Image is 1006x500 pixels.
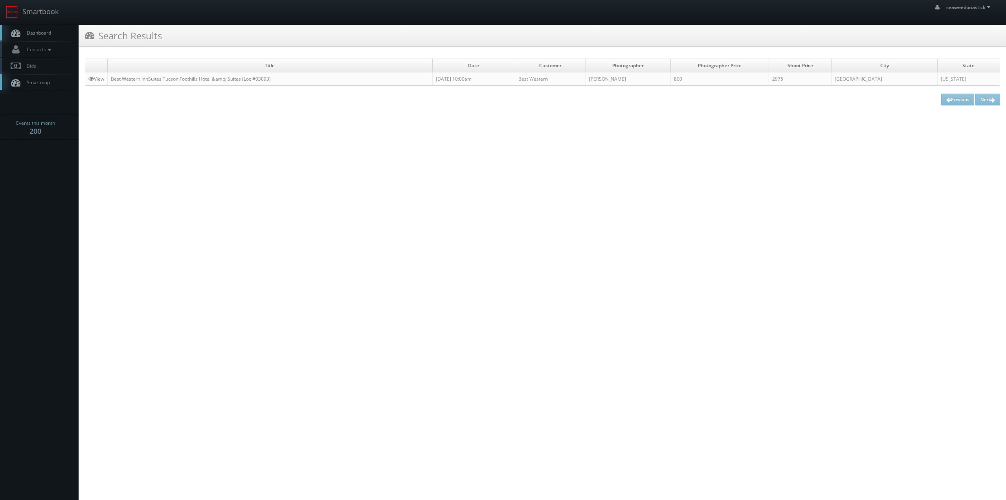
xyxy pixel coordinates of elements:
img: smartbook-logo.png [6,6,18,18]
strong: 200 [29,126,41,136]
td: Title [108,59,433,72]
span: seaweedonastick [946,4,993,11]
a: View [88,76,104,82]
h3: Search Results [85,29,162,42]
td: Photographer Price [671,59,769,72]
td: Best Western [515,72,586,86]
td: 800 [671,72,769,86]
td: 2975 [769,72,832,86]
span: Contacts [23,46,53,53]
span: Smartmap [23,79,50,86]
td: [PERSON_NAME] [586,72,670,86]
td: Shoot Price [769,59,832,72]
td: City [832,59,937,72]
td: Date [432,59,515,72]
td: [GEOGRAPHIC_DATA] [832,72,937,86]
span: Bids [23,63,36,69]
td: [DATE] 10:00am [432,72,515,86]
span: Events this month [16,119,55,127]
span: Dashboard [23,30,51,36]
td: Customer [515,59,586,72]
td: [US_STATE] [937,72,1000,86]
td: State [937,59,1000,72]
a: Best Western InnSuites Tucson Foothills Hotel &amp; Suites (Loc #03093) [111,76,271,82]
td: Photographer [586,59,670,72]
